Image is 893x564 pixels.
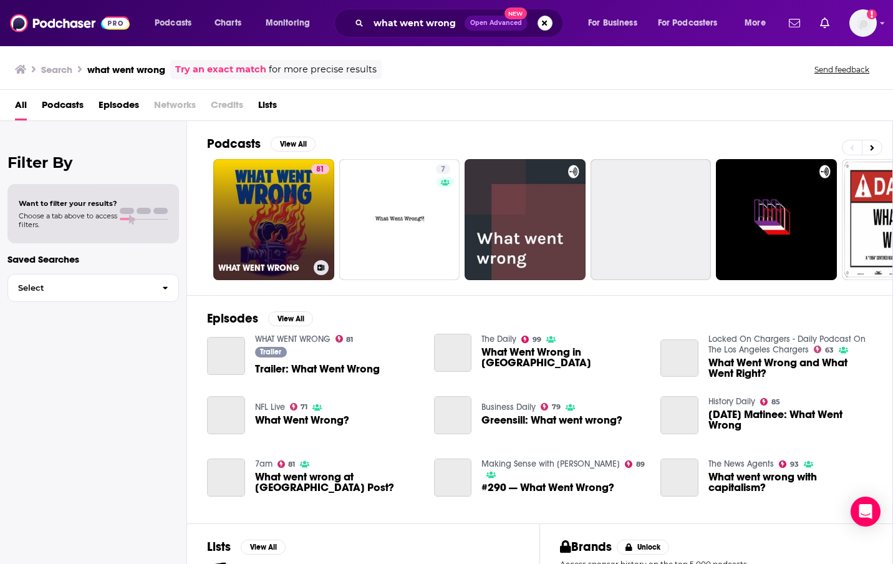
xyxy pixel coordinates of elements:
[258,95,277,120] a: Lists
[708,472,872,493] a: What went wrong with capitalism?
[708,459,774,469] a: The News Agents
[207,311,258,326] h2: Episodes
[825,348,834,353] span: 63
[849,9,877,37] button: Show profile menu
[771,399,780,405] span: 85
[207,539,286,555] a: ListsView All
[278,460,296,468] a: 81
[660,396,698,434] a: Saturday Matinee: What Went Wrong
[346,337,353,343] span: 81
[255,415,349,425] a: What Went Wrong?
[790,462,799,467] span: 93
[541,403,561,411] a: 79
[521,336,541,343] a: 99
[207,136,261,152] h2: Podcasts
[470,20,522,26] span: Open Advanced
[660,459,698,497] a: What went wrong with capitalism?
[207,396,245,434] a: What Went Wrong?
[588,14,637,32] span: For Business
[19,211,117,229] span: Choose a tab above to access filters.
[434,334,472,372] a: What Went Wrong in Brazil
[268,311,313,326] button: View All
[369,13,465,33] input: Search podcasts, credits, & more...
[7,153,179,172] h2: Filter By
[481,347,645,368] span: What Went Wrong in [GEOGRAPHIC_DATA]
[434,459,472,497] a: #290 — What Went Wrong?
[255,402,285,412] a: NFL Live
[658,14,718,32] span: For Podcasters
[301,404,307,410] span: 71
[155,14,191,32] span: Podcasts
[335,335,354,343] a: 81
[346,9,575,37] div: Search podcasts, credits, & more...
[708,357,872,379] a: What Went Wrong and What Went Right?
[213,159,334,280] a: 81WHAT WENT WRONG
[815,12,834,34] a: Show notifications dropdown
[271,137,316,152] button: View All
[814,346,834,353] a: 63
[87,64,165,75] h3: what went wrong
[288,462,295,467] span: 81
[257,13,326,33] button: open menu
[650,13,736,33] button: open menu
[465,16,528,31] button: Open AdvancedNew
[207,337,245,375] a: Trailer: What Went Wrong
[851,497,881,527] div: Open Intercom Messenger
[708,334,866,355] a: Locked On Chargers - Daily Podcast On The Los Angeles Chargers
[708,409,872,430] a: Saturday Matinee: What Went Wrong
[481,402,536,412] a: Business Daily
[207,539,231,555] h2: Lists
[434,396,472,434] a: Greensill: What went wrong?
[660,339,698,377] a: What Went Wrong and What Went Right?
[241,540,286,555] button: View All
[255,334,331,344] a: WHAT WENT WRONG
[207,136,316,152] a: PodcastsView All
[552,404,561,410] span: 79
[99,95,139,120] a: Episodes
[15,95,27,120] a: All
[42,95,84,120] a: Podcasts
[849,9,877,37] img: User Profile
[7,274,179,302] button: Select
[533,337,541,343] span: 99
[436,164,450,174] a: 7
[811,64,873,75] button: Send feedback
[736,13,781,33] button: open menu
[19,199,117,208] span: Want to filter your results?
[290,403,308,411] a: 71
[215,14,241,32] span: Charts
[849,9,877,37] span: Logged in as jackiemayer
[560,539,612,555] h2: Brands
[154,95,196,120] span: Networks
[708,409,872,430] span: [DATE] Matinee: What Went Wrong
[481,415,622,425] a: Greensill: What went wrong?
[339,159,460,280] a: 7
[867,9,877,19] svg: Add a profile image
[207,311,313,326] a: EpisodesView All
[481,459,620,469] a: Making Sense with Sam Harris
[481,482,614,493] a: #290 — What Went Wrong?
[8,284,152,292] span: Select
[760,398,780,406] a: 85
[7,253,179,265] p: Saved Searches
[617,540,670,555] button: Unlock
[316,163,324,176] span: 81
[266,14,310,32] span: Monitoring
[175,62,266,77] a: Try an exact match
[206,13,249,33] a: Charts
[260,348,281,356] span: Trailer
[255,472,419,493] span: What went wrong at [GEOGRAPHIC_DATA] Post?
[211,95,243,120] span: Credits
[481,347,645,368] a: What Went Wrong in Brazil
[481,334,516,344] a: The Daily
[441,163,445,176] span: 7
[255,364,380,374] a: Trailer: What Went Wrong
